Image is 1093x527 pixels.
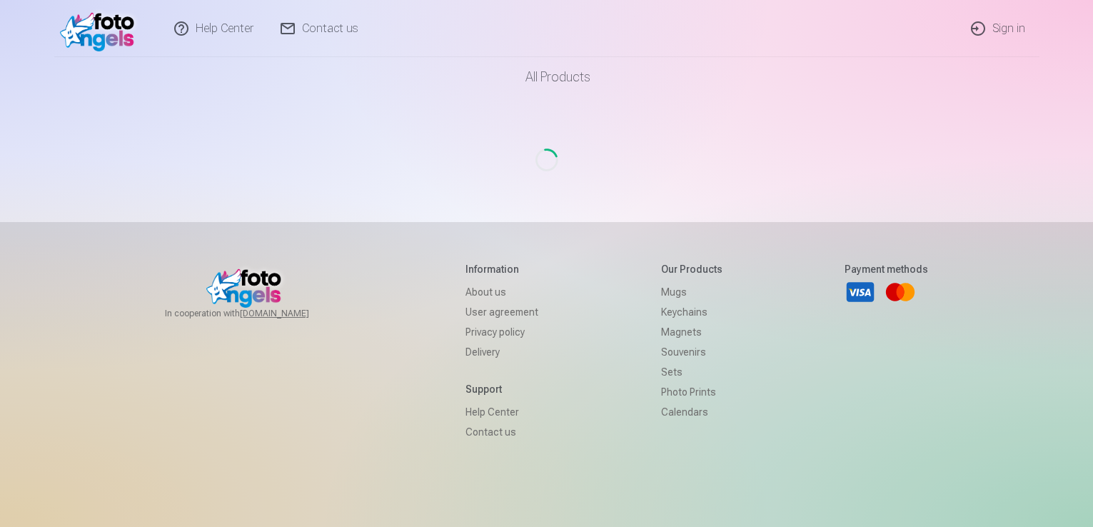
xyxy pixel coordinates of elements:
a: User agreement [465,302,538,322]
span: In cooperation with [165,308,343,319]
a: Contact us [465,422,538,442]
a: Sets [661,362,722,382]
h5: Our products [661,262,722,276]
a: Help Center [465,402,538,422]
a: Privacy policy [465,322,538,342]
a: About us [465,282,538,302]
a: Delivery [465,342,538,362]
a: Souvenirs [661,342,722,362]
img: /fa1 [60,6,142,51]
a: Magnets [661,322,722,342]
h5: Payment methods [845,262,928,276]
h5: Information [465,262,538,276]
a: Mugs [661,282,722,302]
a: All products [485,57,608,97]
a: Mastercard [885,276,916,308]
a: Keychains [661,302,722,322]
a: Calendars [661,402,722,422]
a: Visa [845,276,876,308]
a: Photo prints [661,382,722,402]
h5: Support [465,382,538,396]
a: [DOMAIN_NAME] [240,308,343,319]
